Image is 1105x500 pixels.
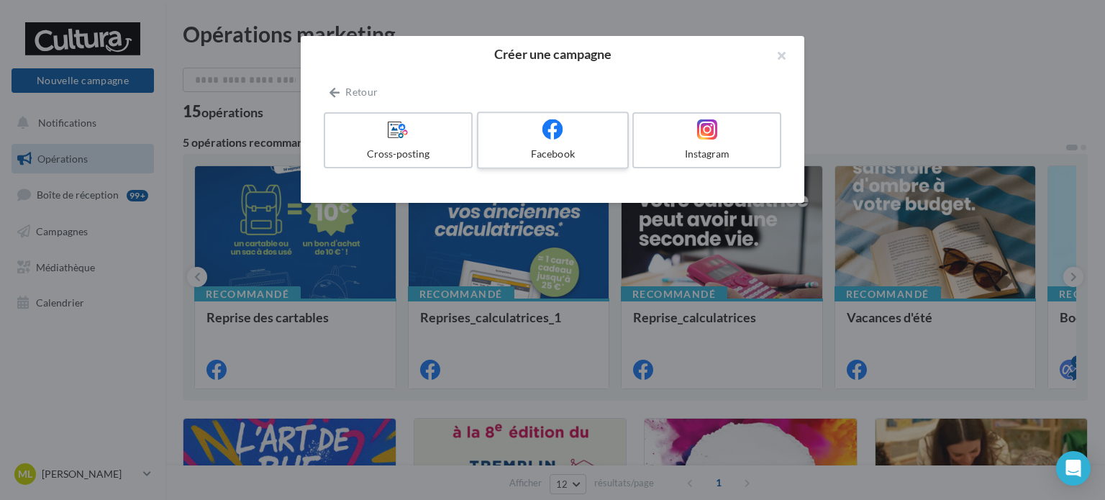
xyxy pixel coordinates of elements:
[1056,451,1091,486] div: Open Intercom Messenger
[640,147,774,161] div: Instagram
[484,147,621,161] div: Facebook
[324,47,781,60] h2: Créer une campagne
[331,147,465,161] div: Cross-posting
[324,83,383,101] button: Retour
